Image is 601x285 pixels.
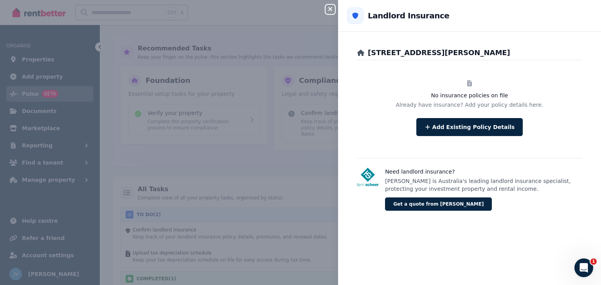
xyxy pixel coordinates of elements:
button: Add Existing Policy Details [416,118,523,136]
iframe: Intercom live chat [574,258,593,277]
h3: No insurance policies on file [357,91,582,99]
h3: Need landlord insurance? [385,168,582,176]
span: 1 [590,258,597,265]
p: [PERSON_NAME] is Australia's leading landlord insurance specialist, protecting your investment pr... [385,177,582,193]
img: Terri Scheer [357,168,379,186]
p: Already have insurance? Add your policy details here. [357,101,582,109]
h2: Landlord Insurance [368,10,449,21]
button: Get a quote from [PERSON_NAME] [385,197,492,211]
h2: [STREET_ADDRESS][PERSON_NAME] [368,47,510,58]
